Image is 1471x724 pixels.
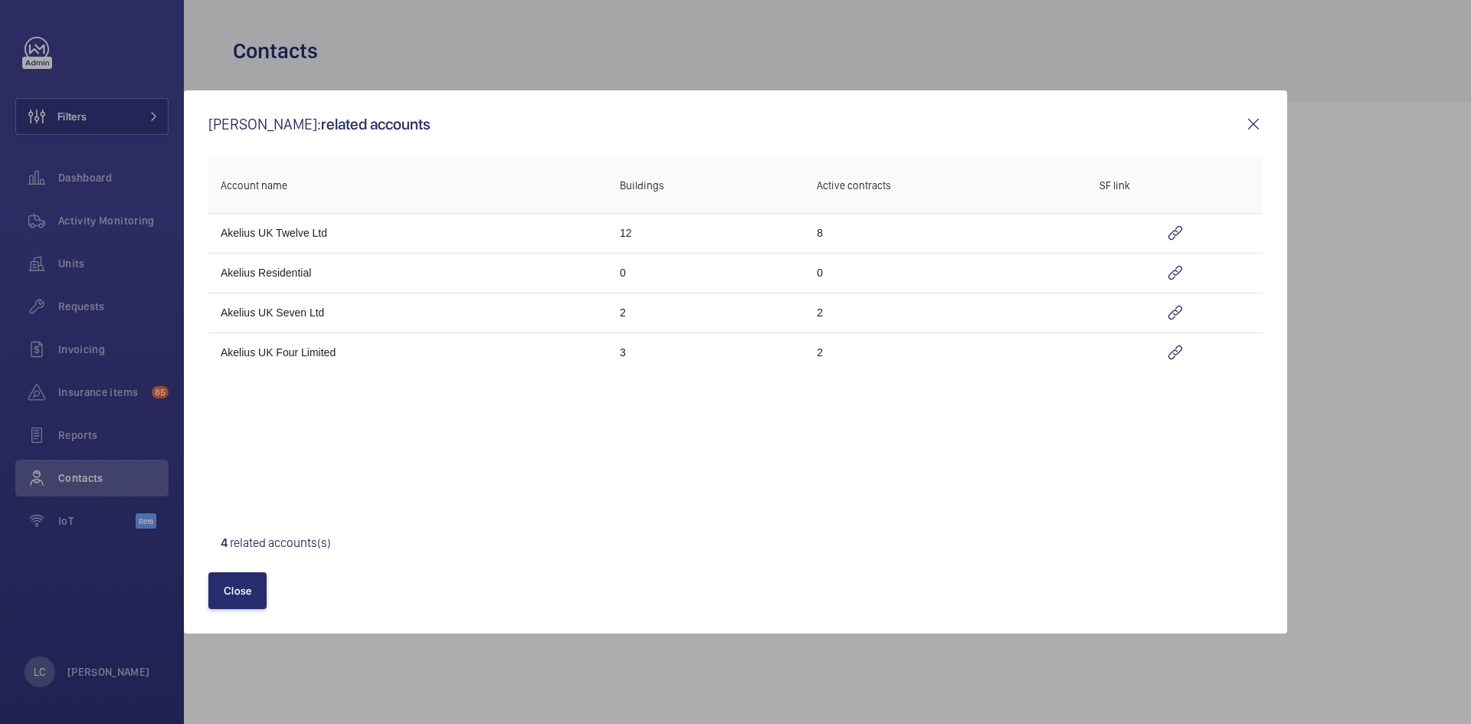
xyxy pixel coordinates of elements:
span: related accounts(s) [230,536,331,550]
td: 8 [804,213,1087,253]
button: Close [208,572,267,609]
td: 2 [804,333,1087,372]
span: Buildings [620,179,664,192]
td: Akelius UK Twelve Ltd [208,213,608,253]
span: SF link [1099,179,1130,192]
td: 12 [608,213,804,253]
span: Active contracts [817,179,891,192]
td: Akelius UK Seven Ltd [208,293,608,333]
span: related accounts [321,115,431,133]
td: 2 [608,293,804,333]
span: Account name [221,179,287,192]
span: 4 [221,536,228,550]
td: 3 [608,333,804,372]
td: 0 [608,253,804,293]
td: Akelius UK Four Limited [208,333,608,372]
p: [PERSON_NAME]: [208,116,1244,132]
td: Akelius Residential [208,253,608,293]
td: 2 [804,293,1087,333]
td: 0 [804,253,1087,293]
